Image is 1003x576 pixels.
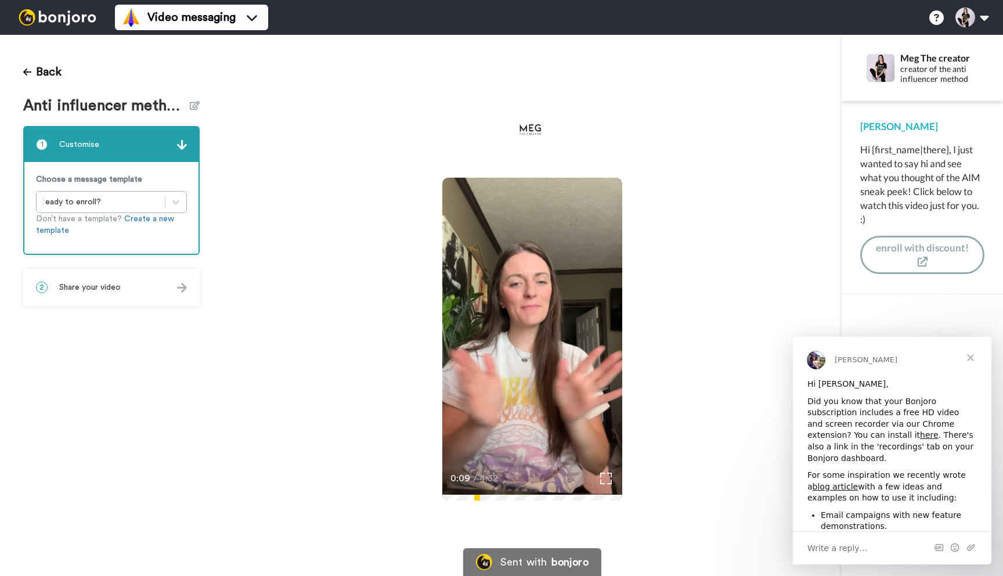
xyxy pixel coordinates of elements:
[479,471,500,485] span: 4:32
[36,139,48,150] span: 1
[793,337,991,564] iframe: Intercom live chat message
[177,140,187,150] img: arrow.svg
[860,120,984,134] div: [PERSON_NAME]
[36,213,187,236] p: Don’t have a template?
[463,548,601,576] a: Bonjoro LogoSent withbonjoro
[476,554,492,570] img: Bonjoro Logo
[122,8,140,27] img: vm-color.svg
[36,282,48,293] span: 2
[59,139,99,150] span: Customise
[23,98,190,114] span: Anti influencer method FAQs
[473,471,477,485] span: /
[23,58,62,86] button: Back
[509,108,555,154] img: 94317a35-22e7-4644-8902-e9db499ad963
[14,9,101,26] img: bj-logo-header-white.svg
[860,143,984,226] div: Hi {first_name|there}, I just wanted to say hi and see what you thought of the AIM sneak peek! Cl...
[36,174,187,185] p: Choose a message template
[59,282,121,293] span: Share your video
[860,236,984,275] button: enroll with discount!
[23,269,200,306] div: 2Share your video
[147,9,236,26] span: Video messaging
[36,215,174,235] a: Create a new template
[900,64,984,84] div: creator of the anti influencer method
[867,54,894,82] img: Profile Image
[600,473,612,484] img: Full screen
[177,283,187,293] img: arrow.svg
[551,557,589,567] div: bonjoro
[900,52,984,63] div: Meg The creator
[500,557,547,567] div: Sent with
[450,471,471,485] span: 0:09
